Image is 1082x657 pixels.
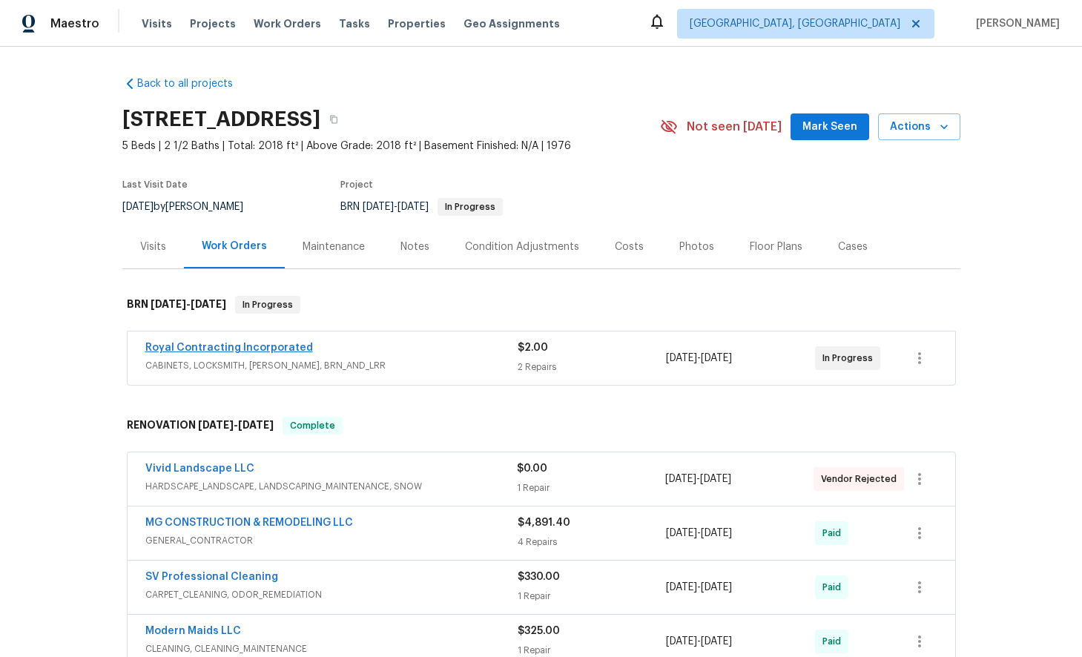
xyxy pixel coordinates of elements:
span: Paid [822,526,847,541]
span: CARPET_CLEANING, ODOR_REMEDIATION [145,587,518,602]
span: [DATE] [122,202,154,212]
div: Cases [838,240,868,254]
span: Actions [890,118,949,136]
button: Actions [878,113,960,141]
span: [DATE] [397,202,429,212]
span: [DATE] [666,636,697,647]
span: [DATE] [666,582,697,592]
div: 4 Repairs [518,535,667,549]
span: - [151,299,226,309]
span: Geo Assignments [464,16,560,31]
span: [DATE] [151,299,186,309]
span: Project [340,180,373,189]
span: [DATE] [238,420,274,430]
a: Back to all projects [122,76,265,91]
span: - [665,472,731,486]
div: Work Orders [202,239,267,254]
span: [GEOGRAPHIC_DATA], [GEOGRAPHIC_DATA] [690,16,900,31]
a: MG CONSTRUCTION & REMODELING LLC [145,518,353,528]
a: Modern Maids LLC [145,626,241,636]
span: In Progress [822,351,879,366]
span: BRN [340,202,503,212]
div: RENOVATION [DATE]-[DATE]Complete [122,402,960,449]
div: 1 Repair [518,589,667,604]
span: $330.00 [518,572,560,582]
span: - [363,202,429,212]
span: Paid [822,580,847,595]
div: Notes [400,240,429,254]
span: In Progress [237,297,299,312]
span: GENERAL_CONTRACTOR [145,533,518,548]
div: Costs [615,240,644,254]
div: Condition Adjustments [465,240,579,254]
span: CLEANING, CLEANING_MAINTENANCE [145,641,518,656]
span: Projects [190,16,236,31]
div: BRN [DATE]-[DATE]In Progress [122,281,960,328]
span: - [666,526,732,541]
div: 1 Repair [517,481,665,495]
h6: RENOVATION [127,417,274,435]
span: In Progress [439,202,501,211]
span: Not seen [DATE] [687,119,782,134]
div: 2 Repairs [518,360,667,374]
span: $325.00 [518,626,560,636]
span: $2.00 [518,343,548,353]
span: [DATE] [701,582,732,592]
a: SV Professional Cleaning [145,572,278,582]
span: 5 Beds | 2 1/2 Baths | Total: 2018 ft² | Above Grade: 2018 ft² | Basement Finished: N/A | 1976 [122,139,660,153]
span: - [666,351,732,366]
div: Floor Plans [750,240,802,254]
span: [DATE] [198,420,234,430]
span: Mark Seen [802,118,857,136]
span: Tasks [339,19,370,29]
span: [DATE] [700,474,731,484]
span: Work Orders [254,16,321,31]
span: [DATE] [701,528,732,538]
span: [DATE] [701,353,732,363]
span: [DATE] [191,299,226,309]
span: Vendor Rejected [821,472,903,486]
span: [DATE] [665,474,696,484]
button: Copy Address [320,106,347,133]
h2: [STREET_ADDRESS] [122,112,320,127]
button: Mark Seen [791,113,869,141]
span: [DATE] [666,528,697,538]
span: [DATE] [701,636,732,647]
span: Visits [142,16,172,31]
div: Maintenance [303,240,365,254]
span: - [666,580,732,595]
a: Royal Contracting Incorporated [145,343,313,353]
span: $0.00 [517,463,547,474]
span: Maestro [50,16,99,31]
span: [DATE] [363,202,394,212]
a: Vivid Landscape LLC [145,463,254,474]
span: Last Visit Date [122,180,188,189]
span: - [198,420,274,430]
div: Photos [679,240,714,254]
div: by [PERSON_NAME] [122,198,261,216]
span: HARDSCAPE_LANDSCAPE, LANDSCAPING_MAINTENANCE, SNOW [145,479,517,494]
span: $4,891.40 [518,518,570,528]
span: [PERSON_NAME] [970,16,1060,31]
span: CABINETS, LOCKSMITH, [PERSON_NAME], BRN_AND_LRR [145,358,518,373]
span: Complete [284,418,341,433]
div: Visits [140,240,166,254]
h6: BRN [127,296,226,314]
span: [DATE] [666,353,697,363]
span: Properties [388,16,446,31]
span: Paid [822,634,847,649]
span: - [666,634,732,649]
